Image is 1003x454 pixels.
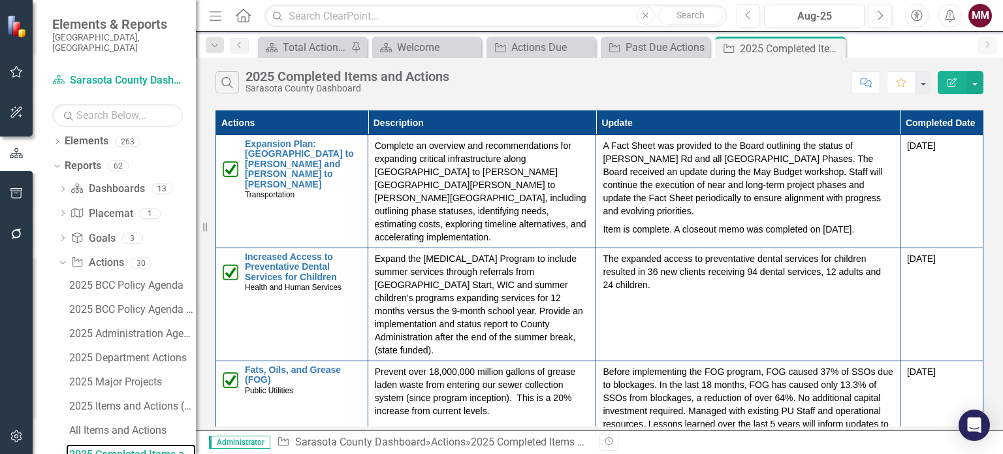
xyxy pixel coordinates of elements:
div: Total Actions by Type [283,39,347,56]
img: Completed [223,265,238,280]
td: Double-Click to Edit Right Click for Context Menu [216,135,368,248]
td: Double-Click to Edit Right Click for Context Menu [216,248,368,361]
a: Goals [71,231,115,246]
p: Complete an overview and recommendations for expanding critical infrastructure along [GEOGRAPHIC_... [375,139,590,244]
img: Completed [223,372,238,388]
a: Actions Due [490,39,592,56]
div: 2025 Administration Agenda [69,328,196,340]
div: All Items and Actions [69,425,196,436]
div: 2025 Department Actions [69,352,196,364]
span: [DATE] [907,140,936,151]
button: Search [658,7,724,25]
span: Administrator [209,436,270,449]
a: Sarasota County Dashboard [52,73,183,88]
div: Past Due Actions [626,39,707,56]
p: Prevent over 18,000,000 million gallons of grease laden waste from entering our sewer collection ... [375,365,590,417]
p: Before implementing the FOG program, FOG caused 37% of SSOs due to blockages. In the last 18 mont... [603,365,893,446]
div: 2025 Completed Items and Actions [471,436,632,448]
td: Double-Click to Edit [368,135,596,248]
div: Open Intercom Messenger [959,410,990,441]
p: A Fact Sheet was provided to the Board outlining the status of [PERSON_NAME] Rd and all [GEOGRAPH... [603,139,893,220]
p: Item is complete. A closeout memo was completed on [DATE]. [603,220,893,236]
span: [DATE] [907,366,936,377]
a: Increased Access to Preventative Dental Services for Children [245,252,361,282]
div: 1 [140,208,161,219]
a: Dashboards [71,182,144,197]
a: Elements [65,134,108,149]
a: 2025 Department Actions [66,348,196,368]
a: Actions [431,436,466,448]
a: Expansion Plan: [GEOGRAPHIC_DATA] to [PERSON_NAME] and [PERSON_NAME] to [PERSON_NAME] [245,139,361,189]
button: MM [968,4,992,27]
td: Double-Click to Edit [596,135,900,248]
input: Search Below... [52,104,183,127]
div: 2025 Major Projects [69,376,196,388]
div: 2025 Completed Items and Actions [246,69,449,84]
div: 2025 BCC Policy Agenda (in house) [69,304,196,316]
div: 263 [115,136,140,147]
a: Past Due Actions [604,39,707,56]
span: Transportation [245,190,295,199]
td: Double-Click to Edit [900,248,983,361]
div: » » [277,435,590,450]
img: Completed [223,161,238,177]
td: Double-Click to Edit [900,135,983,248]
span: [DATE] [907,253,936,264]
div: Actions Due [511,39,592,56]
span: Search [677,10,705,20]
div: Welcome [397,39,478,56]
div: 30 [131,257,151,268]
a: All Items and Actions [66,420,196,441]
div: 3 [122,233,143,244]
a: Reports [65,159,101,174]
div: Sarasota County Dashboard [246,84,449,93]
a: 2025 BCC Policy Agenda [66,275,196,296]
input: Search ClearPoint... [264,5,726,27]
div: 62 [108,161,129,172]
td: Double-Click to Edit [368,248,596,361]
div: 2025 Items and Actions (Collaborator) [69,400,196,412]
p: Expand the [MEDICAL_DATA] Program to include summer services through referrals from [GEOGRAPHIC_D... [375,252,590,357]
a: 2025 Items and Actions (Collaborator) [66,396,196,417]
span: Elements & Reports [52,16,183,32]
a: 2025 BCC Policy Agenda (in house) [66,299,196,320]
td: Double-Click to Edit [596,248,900,361]
span: Health and Human Services [245,283,342,292]
small: [GEOGRAPHIC_DATA], [GEOGRAPHIC_DATA] [52,32,183,54]
p: The expanded access to preventative dental services for children resulted in 36 new clients recei... [603,252,893,291]
span: Public Utilities [245,386,293,395]
a: 2025 Administration Agenda [66,323,196,344]
img: ClearPoint Strategy [7,15,29,38]
button: Aug-25 [764,4,865,27]
a: Fats, Oils, and Grease (FOG) [245,365,361,385]
a: Welcome [375,39,478,56]
div: 13 [151,184,172,195]
div: 2025 BCC Policy Agenda [69,280,196,291]
a: Placemat [71,206,133,221]
a: 2025 Major Projects [66,372,196,393]
a: Actions [71,255,123,270]
a: Sarasota County Dashboard [295,436,426,448]
div: Aug-25 [769,8,860,24]
a: Total Actions by Type [261,39,347,56]
div: 2025 Completed Items and Actions [740,41,842,57]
